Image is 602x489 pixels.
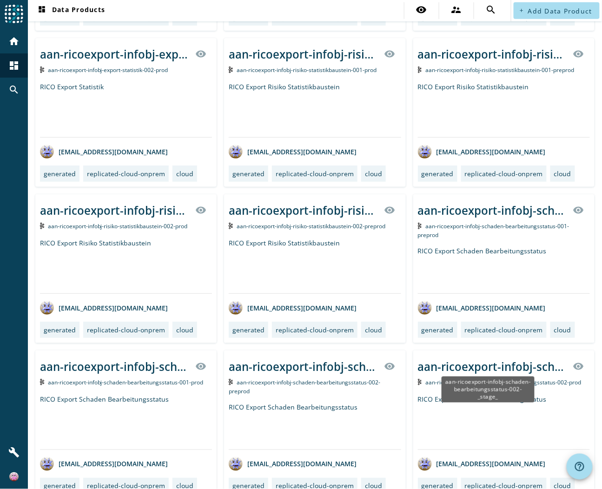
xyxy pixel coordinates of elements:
span: Kafka Topic: aan-ricoexport-infobj-schaden-bearbeitungsstatus-001-preprod [418,222,569,239]
img: spoud-logo.svg [5,5,23,23]
mat-icon: visibility [195,205,206,216]
img: avatar [40,457,54,471]
div: generated [44,169,76,178]
mat-icon: visibility [384,205,396,216]
div: aan-ricoexport-infobj-schaden-bearbeitungsstatus-002-_stage_ [442,377,535,403]
mat-icon: visibility [573,205,584,216]
img: avatar [418,457,432,471]
div: cloud [176,169,193,178]
mat-icon: search [486,4,497,15]
div: [EMAIL_ADDRESS][DOMAIN_NAME] [229,145,357,159]
div: replicated-cloud-onprem [465,325,543,334]
div: cloud [365,325,382,334]
div: aan-ricoexport-infobj-risiko-statistikbaustein-002-_stage_ [229,203,378,218]
span: Kafka Topic: aan-ricoexport-infobj-schaden-bearbeitungsstatus-002-prod [425,378,581,386]
div: aan-ricoexport-infobj-schaden-bearbeitungsstatus-001-_stage_ [40,359,190,374]
div: RICO Export Risiko Statistikbaustein [229,82,401,137]
mat-icon: visibility [384,48,396,59]
img: Kafka Topic: aan-ricoexport-infobj-schaden-bearbeitungsstatus-001-preprod [418,223,422,229]
img: Kafka Topic: aan-ricoexport-infobj-schaden-bearbeitungsstatus-001-prod [40,379,44,385]
img: Kafka Topic: aan-ricoexport-infobj-risiko-statistikbaustein-001-prod [229,66,233,73]
mat-icon: supervisor_account [451,4,462,15]
div: cloud [554,325,571,334]
mat-icon: build [8,447,20,458]
img: Kafka Topic: aan-ricoexport-infobj-export-statistik-002-prod [40,66,44,73]
div: cloud [365,169,382,178]
img: Kafka Topic: aan-ricoexport-infobj-risiko-statistikbaustein-001-preprod [418,66,422,73]
mat-icon: search [8,84,20,95]
span: Data Products [36,5,105,16]
div: aan-ricoexport-infobj-schaden-bearbeitungsstatus-002-_stage_ [418,359,568,374]
div: [EMAIL_ADDRESS][DOMAIN_NAME] [229,301,357,315]
div: aan-ricoexport-infobj-schaden-bearbeitungsstatus-001-_stage_ [418,203,568,218]
div: [EMAIL_ADDRESS][DOMAIN_NAME] [418,457,546,471]
div: generated [44,325,76,334]
div: generated [422,169,454,178]
button: Data Products [33,2,109,19]
div: RICO Export Schaden Bearbeitungsstatus [229,403,401,449]
div: replicated-cloud-onprem [276,325,354,334]
span: Kafka Topic: aan-ricoexport-infobj-risiko-statistikbaustein-002-prod [48,222,188,230]
img: avatar [229,145,243,159]
mat-icon: visibility [573,361,584,372]
mat-icon: visibility [195,361,206,372]
div: generated [232,169,265,178]
button: Add Data Product [514,2,600,19]
img: avatar [229,301,243,315]
div: cloud [176,325,193,334]
img: Kafka Topic: aan-ricoexport-infobj-schaden-bearbeitungsstatus-002-preprod [229,379,233,385]
mat-icon: dashboard [36,5,47,16]
img: avatar [418,145,432,159]
span: Kafka Topic: aan-ricoexport-infobj-schaden-bearbeitungsstatus-002-preprod [229,378,380,395]
div: replicated-cloud-onprem [87,169,165,178]
div: replicated-cloud-onprem [276,169,354,178]
div: RICO Export Risiko Statistikbaustein [418,82,590,137]
span: Kafka Topic: aan-ricoexport-infobj-export-statistik-002-prod [48,66,168,74]
mat-icon: visibility [573,48,584,59]
div: [EMAIL_ADDRESS][DOMAIN_NAME] [40,301,168,315]
div: replicated-cloud-onprem [87,325,165,334]
div: [EMAIL_ADDRESS][DOMAIN_NAME] [229,457,357,471]
mat-icon: help_outline [574,461,585,472]
mat-icon: visibility [384,361,396,372]
span: Kafka Topic: aan-ricoexport-infobj-risiko-statistikbaustein-001-prod [237,66,377,74]
div: generated [422,325,454,334]
div: [EMAIL_ADDRESS][DOMAIN_NAME] [40,145,168,159]
img: avatar [418,301,432,315]
div: [EMAIL_ADDRESS][DOMAIN_NAME] [418,145,546,159]
mat-icon: home [8,36,20,47]
span: Kafka Topic: aan-ricoexport-infobj-schaden-bearbeitungsstatus-001-prod [48,378,204,386]
img: Kafka Topic: aan-ricoexport-infobj-risiko-statistikbaustein-002-prod [40,223,44,229]
div: RICO Export Risiko Statistikbaustein [229,238,401,293]
div: aan-ricoexport-infobj-schaden-bearbeitungsstatus-002-_stage_ [229,359,378,374]
img: avatar [229,457,243,471]
mat-icon: dashboard [8,60,20,71]
div: generated [232,325,265,334]
div: aan-ricoexport-infobj-risiko-statistikbaustein-001-_stage_ [229,46,378,62]
img: Kafka Topic: aan-ricoexport-infobj-risiko-statistikbaustein-002-preprod [229,223,233,229]
img: b06b951e3be450806ffcad8d680fbfb5 [9,472,19,482]
img: Kafka Topic: aan-ricoexport-infobj-schaden-bearbeitungsstatus-002-prod [418,379,422,385]
div: RICO Export Schaden Bearbeitungsstatus [418,395,590,449]
div: RICO Export Schaden Bearbeitungsstatus [418,246,590,293]
span: Add Data Product [528,7,592,15]
div: RICO Export Schaden Bearbeitungsstatus [40,395,212,449]
div: RICO Export Risiko Statistikbaustein [40,238,212,293]
span: Kafka Topic: aan-ricoexport-infobj-risiko-statistikbaustein-002-preprod [237,222,385,230]
mat-icon: visibility [416,4,427,15]
div: aan-ricoexport-infobj-export-statistik-002-_stage_ [40,46,190,62]
div: [EMAIL_ADDRESS][DOMAIN_NAME] [418,301,546,315]
div: aan-ricoexport-infobj-risiko-statistikbaustein-001-_stage_ [418,46,568,62]
img: avatar [40,145,54,159]
div: cloud [554,169,571,178]
span: Kafka Topic: aan-ricoexport-infobj-risiko-statistikbaustein-001-preprod [425,66,574,74]
mat-icon: add [519,8,524,13]
div: RICO Export Statistik [40,82,212,137]
div: aan-ricoexport-infobj-risiko-statistikbaustein-002-_stage_ [40,203,190,218]
mat-icon: visibility [195,48,206,59]
div: replicated-cloud-onprem [465,169,543,178]
div: [EMAIL_ADDRESS][DOMAIN_NAME] [40,457,168,471]
img: avatar [40,301,54,315]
